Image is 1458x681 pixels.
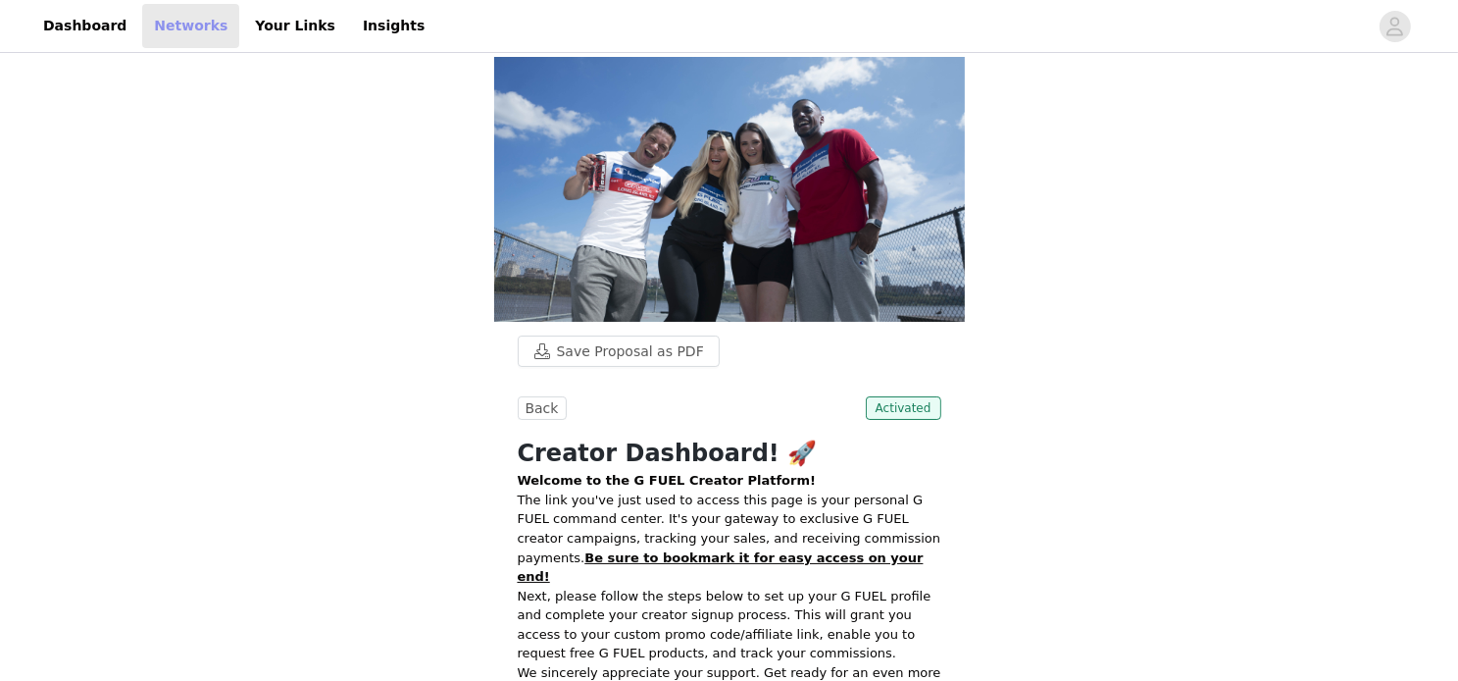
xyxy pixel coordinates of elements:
[518,491,941,587] p: The link you've just used to access this page is your personal G FUEL command center. It's your g...
[518,473,817,488] strong: Welcome to the G FUEL Creator Platform!
[243,4,347,48] a: Your Links
[518,336,720,367] button: Save Proposal as PDF
[518,396,567,420] button: Back
[31,4,138,48] a: Dashboard
[142,4,239,48] a: Networks
[351,4,436,48] a: Insights
[518,550,924,585] strong: Be sure to bookmark it for easy access on your end!
[494,57,965,322] img: campaign image
[1385,11,1404,42] div: avatar
[518,587,941,663] p: Next, please follow the steps below to set up your G FUEL profile and complete your creator signu...
[518,436,941,471] h1: Creator Dashboard! 🚀
[866,396,941,420] span: Activated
